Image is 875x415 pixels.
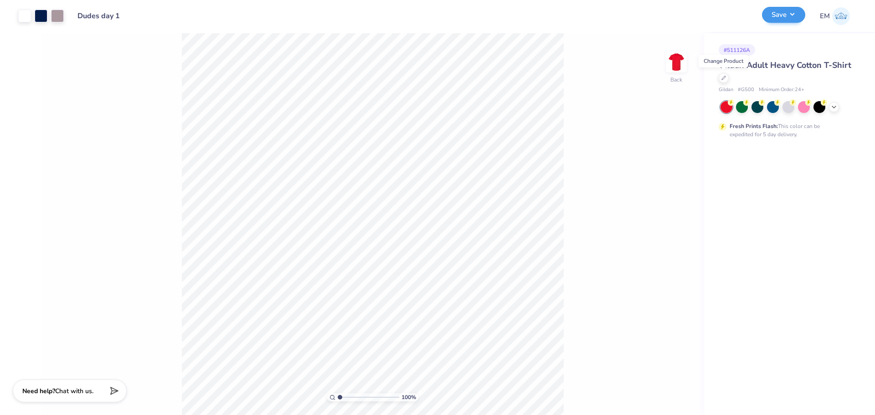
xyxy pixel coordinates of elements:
[55,387,93,395] span: Chat with us.
[719,44,755,56] div: # 511126A
[670,76,682,84] div: Back
[22,387,55,395] strong: Need help?
[401,393,416,401] span: 100 %
[738,86,754,94] span: # G500
[730,123,778,130] strong: Fresh Prints Flash:
[832,7,850,25] img: Emily Mcclelland
[730,122,842,138] div: This color can be expedited for 5 day delivery.
[719,86,733,94] span: Gildan
[667,53,685,71] img: Back
[820,11,830,21] span: EM
[71,7,138,25] input: Untitled Design
[820,7,850,25] a: EM
[759,86,804,94] span: Minimum Order: 24 +
[719,60,851,71] span: Gildan Adult Heavy Cotton T-Shirt
[762,7,805,23] button: Save
[699,55,748,67] div: Change Product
